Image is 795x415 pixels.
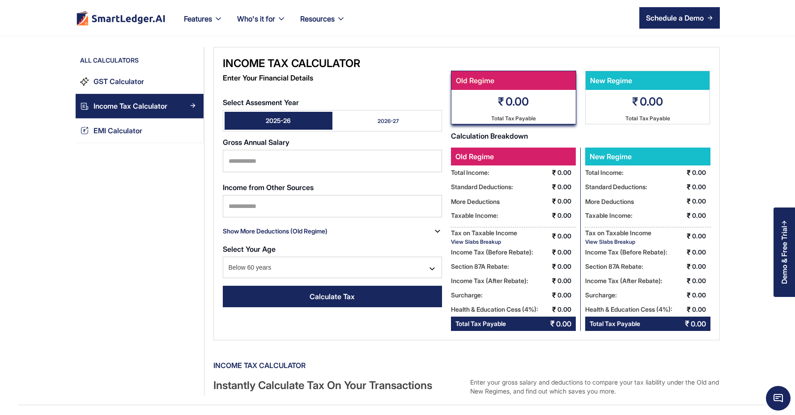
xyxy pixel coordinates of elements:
[213,358,720,373] div: Income tax Calculator
[177,13,230,36] div: Features
[692,208,710,223] div: 0.00
[585,274,663,288] div: Income Tax (After Rebate):
[557,229,576,243] div: 0.00
[223,257,442,278] div: Below 60 years
[451,259,509,274] div: Section 87A Rebate:
[585,208,633,223] div: Taxable Income:
[557,180,576,194] div: 0.00
[76,56,204,69] div: All Calculators
[237,13,275,25] div: Who's it for
[94,76,144,88] div: GST Calculator
[552,165,556,180] div: ₹
[378,117,399,125] div: 2026-27
[692,180,710,194] div: 0.00
[557,245,576,259] div: 0.00
[557,165,576,180] div: 0.00
[687,165,691,180] div: ₹
[687,229,691,243] div: ₹
[646,13,704,23] div: Schedule a Demo
[230,13,293,36] div: Who's it for
[687,208,691,223] div: ₹
[552,288,556,302] div: ₹
[451,196,500,207] div: More Deductions
[552,229,556,243] div: ₹
[451,302,538,317] div: Health & Education Cess (4%):
[76,119,204,143] a: EMI CalculatorArrow Right Blue
[557,259,576,274] div: 0.00
[300,13,335,25] div: Resources
[223,245,276,254] strong: Select Your Age
[585,288,617,302] div: Surcharge:
[310,291,355,302] div: Calculate Tax
[640,94,663,109] div: 0.00
[552,208,556,223] div: ₹
[687,194,691,208] div: ₹
[691,317,706,331] div: 0.00
[266,116,291,125] div: 2025-26
[470,378,720,396] div: Enter your gross salary and deductions to compare your tax liability under the Old and New Regime...
[590,317,640,331] div: Total Tax Payable
[585,259,643,274] div: Section 87A Rebate:
[223,98,442,106] label: Select Assesment Year
[223,138,289,147] strong: Gross Annual Salary
[585,165,624,180] div: Total Income:
[223,286,442,307] a: Calculate Tax
[506,94,529,109] div: 0.00
[94,100,167,112] div: Income Tax Calculator
[190,78,196,84] img: Arrow Right Blue
[625,113,670,124] div: Total Tax Payable
[451,148,576,165] div: Old Regime
[685,317,689,331] div: ₹
[585,196,634,207] div: More Deductions
[687,180,691,194] div: ₹
[213,378,463,396] div: Instantly Calculate Tax On Your Transactions
[692,288,710,302] div: 0.00
[94,125,142,137] div: EMI Calculator
[692,259,710,274] div: 0.00
[552,302,556,317] div: ₹
[639,7,720,29] a: Schedule a Demo
[692,165,710,180] div: 0.00
[190,127,196,133] img: Arrow Right Blue
[766,386,791,411] span: Chat Widget
[223,71,442,85] div: Enter Your Financial Details
[585,302,672,317] div: Health & Education Cess (4%):
[557,288,576,302] div: 0.00
[586,71,706,90] div: New Regime
[687,259,691,274] div: ₹
[552,259,556,274] div: ₹
[451,227,517,238] div: Tax on Taxable Income
[76,11,166,25] img: footer logo
[687,288,691,302] div: ₹
[451,129,710,143] div: Calculation Breakdown
[557,274,576,288] div: 0.00
[692,229,710,243] div: 0.00
[557,194,576,208] div: 0.00
[687,302,691,317] div: ₹
[223,224,327,238] div: Show More Deductions (Old Regime)
[428,264,437,273] img: mingcute_down-line
[76,11,166,25] a: home
[433,227,442,236] img: mingcute_down-line
[491,113,536,124] div: Total Tax Payable
[498,94,504,109] div: ₹
[184,13,212,25] div: Features
[451,238,517,245] div: View Slabs Breakup
[451,274,528,288] div: Income Tax (After Rebate):
[557,302,576,317] div: 0.00
[585,227,651,238] div: Tax on Taxable Income
[76,94,204,119] a: Income Tax CalculatorArrow Right Blue
[585,238,651,245] div: View Slabs Breakup
[556,317,571,331] div: 0.00
[585,148,648,165] div: New Regime
[223,56,442,71] div: Income Tax Calculator
[451,208,498,223] div: Taxable Income:
[687,245,691,259] div: ₹
[223,94,442,313] form: Email Form
[557,208,576,223] div: 0.00
[552,245,556,259] div: ₹
[190,103,196,108] img: Arrow Right Blue
[780,226,788,284] div: Demo & Free Trial
[552,274,556,288] div: ₹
